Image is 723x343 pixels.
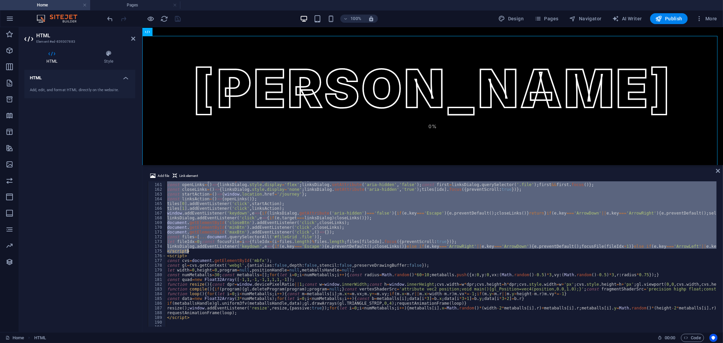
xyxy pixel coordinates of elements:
[148,201,166,206] div: 165
[148,187,166,192] div: 162
[148,249,166,254] div: 175
[5,334,24,342] a: Click to cancel selection. Double-click to open Pages
[532,13,561,24] button: Pages
[499,15,524,22] span: Design
[82,50,135,64] h4: Style
[350,15,361,23] h6: 100%
[612,15,642,22] span: AI Writer
[24,50,82,64] h4: HTML
[535,15,558,22] span: Pages
[658,334,676,342] h6: Session time
[5,95,14,103] i: Boxes
[148,301,166,306] div: 186
[148,211,166,216] div: 167
[5,193,14,201] i: Header
[650,13,688,24] button: Publish
[148,182,166,187] div: 161
[148,220,166,225] div: 169
[656,15,682,22] span: Publish
[496,13,527,24] button: Design
[36,39,122,45] h3: Element #ed-839307883
[665,334,675,342] span: 00 00
[106,15,114,23] i: Undo: Change HTML (Ctrl+Z)
[36,33,135,39] h2: HTML
[148,197,166,201] div: 164
[172,172,199,180] button: Link element
[148,268,166,273] div: 179
[148,235,166,239] div: 172
[148,296,166,301] div: 185
[148,206,166,211] div: 166
[149,172,170,180] button: Add file
[30,87,130,93] div: Add, edit, and format HTML directly on the website.
[148,282,166,287] div: 182
[5,242,14,250] i: Marketing
[34,334,46,342] nav: breadcrumb
[148,230,166,235] div: 171
[148,325,166,329] div: 191
[148,320,166,325] div: 190
[148,315,166,320] div: 189
[90,1,180,9] h4: Pages
[148,287,166,291] div: 183
[5,144,14,152] i: Features
[5,112,14,120] i: Accordion
[5,209,14,217] i: Footer
[610,13,645,24] button: AI Writer
[148,244,166,249] div: 174
[160,15,168,23] button: reload
[5,160,14,168] i: Images
[5,46,14,55] i: Elements
[569,15,602,22] span: Navigator
[148,225,166,230] div: 170
[148,258,166,263] div: 177
[148,192,166,197] div: 163
[161,15,168,23] i: Reload page
[148,310,166,315] div: 188
[106,15,114,23] button: undo
[148,216,166,220] div: 168
[5,225,14,234] i: Forms
[684,334,701,342] span: Code
[35,15,86,23] img: Editor Logo
[5,79,14,87] i: Content
[148,291,166,296] div: 184
[148,273,166,277] div: 180
[693,13,720,24] button: More
[368,16,374,22] i: On resize automatically adjust zoom level to fit chosen device.
[709,334,718,342] button: Usercentrics
[496,13,527,24] div: Design (Ctrl+Alt+Y)
[340,15,364,23] button: 100%
[148,277,166,282] div: 181
[5,258,14,266] i: Collections
[5,128,14,136] i: Tables
[148,239,166,244] div: 173
[669,335,670,340] span: :
[34,334,46,342] span: Click to select. Double-click to edit
[696,15,717,22] span: More
[158,172,169,180] span: Add file
[5,63,14,71] i: Columns
[5,177,14,185] i: Slider
[179,172,198,180] span: Link element
[148,306,166,310] div: 187
[24,70,135,82] h4: HTML
[148,254,166,258] div: 176
[5,30,14,38] i: Favorites
[148,263,166,268] div: 178
[567,13,604,24] button: Navigator
[681,334,704,342] button: Code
